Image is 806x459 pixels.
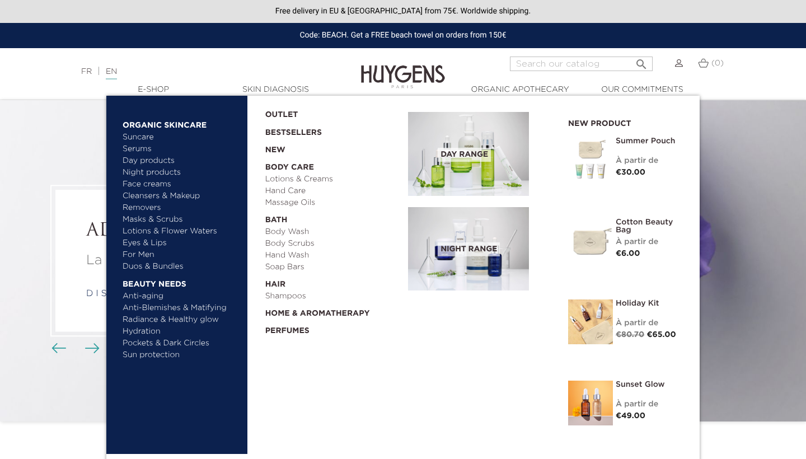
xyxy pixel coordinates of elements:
[123,273,240,291] a: Beauty needs
[265,291,401,302] a: Shampoos
[616,381,683,388] a: Sunset Glow
[408,207,551,291] a: Night Range
[616,331,644,339] span: €80.70
[568,299,613,344] img: Holiday kit
[86,290,153,299] a: d i s c o v e r
[568,115,683,129] h2: New product
[123,314,240,326] a: Radiance & Healthy glow
[361,47,445,90] img: Huygens
[56,340,92,357] div: Carousel buttons
[265,273,401,291] a: Hair
[265,185,401,197] a: Hand Care
[123,155,240,167] a: Day products
[123,226,240,237] a: Lotions & Flower Waters
[438,148,491,162] span: Day Range
[123,167,229,179] a: Night products
[123,114,240,132] a: Organic Skincare
[616,399,683,410] div: À partir de
[616,299,683,307] a: Holiday Kit
[568,137,613,182] img: Summer pouch
[438,242,500,256] span: Night Range
[123,249,240,261] a: For Men
[265,302,401,320] a: Home & Aromatherapy
[408,207,529,291] img: routine_nuit_banner.jpg
[586,84,698,96] a: Our commitments
[265,139,401,156] a: New
[631,53,652,68] button: 
[265,121,391,139] a: Bestsellers
[646,331,676,339] span: €65.00
[86,251,322,271] p: La Crème Élixir Nuit Phyto-Rétinol
[408,112,551,196] a: Day Range
[265,104,391,121] a: OUTLET
[616,412,645,420] span: €49.00
[76,65,327,78] div: |
[123,261,240,273] a: Duos & Bundles
[219,84,331,96] a: Skin Diagnosis
[123,214,240,226] a: Masks & Scrubs
[81,68,92,76] a: FR
[265,209,401,226] a: Bath
[711,59,724,67] span: (0)
[123,179,240,190] a: Face creams
[123,237,240,249] a: Eyes & Lips
[265,238,401,250] a: Body Scrubs
[568,218,613,263] img: Cotton Beauty Bag
[408,112,529,196] img: routine_jour_banner.jpg
[616,168,645,176] span: €30.00
[123,143,240,155] a: Serums
[106,68,117,79] a: EN
[635,54,648,68] i: 
[568,381,613,425] img: Sunset Glow
[616,155,683,167] div: À partir de
[265,226,401,238] a: Body Wash
[616,250,640,257] span: €6.00
[265,156,401,174] a: Body Care
[265,197,401,209] a: Massage Oils
[123,190,240,214] a: Cleansers & Makeup Removers
[123,338,240,349] a: Pockets & Dark Circles
[616,218,683,234] a: Cotton Beauty Bag
[123,326,240,338] a: Hydration
[464,84,576,96] a: Organic Apothecary
[265,261,401,273] a: Soap Bars
[123,132,240,143] a: Suncare
[265,320,401,337] a: Perfumes
[616,317,683,329] div: À partir de
[510,57,653,71] input: Search
[123,349,240,361] a: Sun protection
[86,221,322,242] h2: ADVANCED FORMULA
[616,137,683,145] a: Summer pouch
[616,236,683,248] div: À partir de
[265,174,401,185] a: Lotions & Creams
[97,84,209,96] a: E-Shop
[265,250,401,261] a: Hand Wash
[123,302,240,314] a: Anti-Blemishes & Matifying
[123,291,240,302] a: Anti-aging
